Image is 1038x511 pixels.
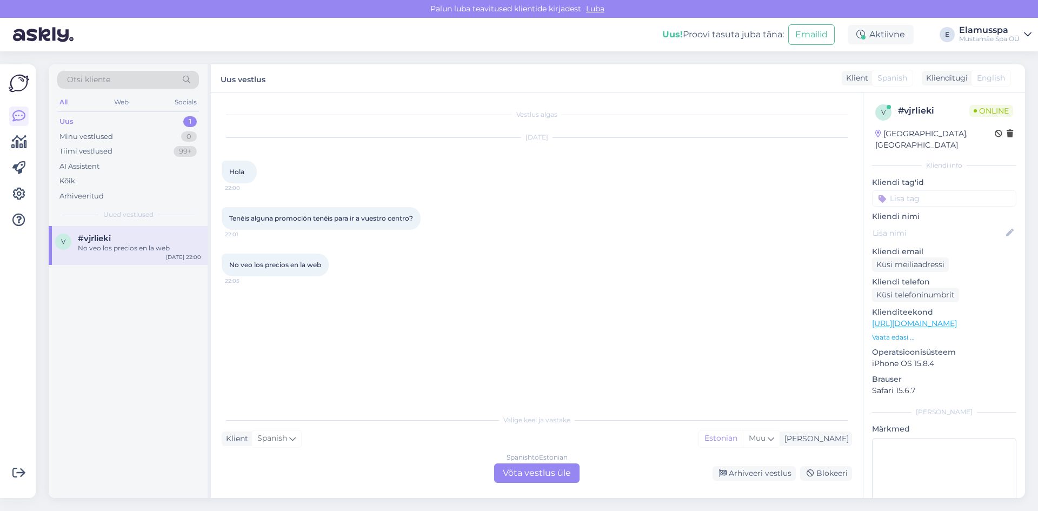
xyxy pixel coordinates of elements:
span: Otsi kliente [67,74,110,85]
input: Lisa nimi [873,227,1004,239]
span: #vjrlieki [78,234,111,243]
p: Klienditeekond [872,307,1016,318]
div: # vjrlieki [898,104,969,117]
input: Lisa tag [872,190,1016,207]
div: [GEOGRAPHIC_DATA], [GEOGRAPHIC_DATA] [875,128,995,151]
p: Safari 15.6.7 [872,385,1016,396]
p: Vaata edasi ... [872,333,1016,342]
div: 99+ [174,146,197,157]
div: Küsi telefoninumbrit [872,288,959,302]
div: Klient [222,433,248,444]
p: Kliendi telefon [872,276,1016,288]
p: iPhone OS 15.8.4 [872,358,1016,369]
div: Arhiveeritud [59,191,104,202]
span: v [61,237,65,245]
span: 22:01 [225,230,265,238]
span: Luba [583,4,608,14]
a: ElamusspaMustamäe Spa OÜ [959,26,1032,43]
div: Arhiveeri vestlus [713,466,796,481]
div: E [940,27,955,42]
div: [PERSON_NAME] [780,433,849,444]
div: Vestlus algas [222,110,852,120]
a: [URL][DOMAIN_NAME] [872,318,957,328]
div: Uus [59,116,74,127]
span: v [881,108,886,116]
span: 22:05 [225,277,265,285]
p: Operatsioonisüsteem [872,347,1016,358]
div: Web [112,95,131,109]
span: Spanish [257,433,287,444]
div: AI Assistent [59,161,99,172]
div: Blokeeri [800,466,852,481]
p: Brauser [872,374,1016,385]
span: Hola [229,168,244,176]
label: Uus vestlus [221,71,265,85]
div: 0 [181,131,197,142]
div: Valige keel ja vastake [222,415,852,425]
p: Kliendi tag'id [872,177,1016,188]
span: 22:00 [225,184,265,192]
span: Tenéis alguna promoción tenéis para ir a vuestro centro? [229,214,413,222]
span: Muu [749,433,766,443]
div: Võta vestlus üle [494,463,580,483]
div: [DATE] [222,132,852,142]
button: Emailid [788,24,835,45]
div: Aktiivne [848,25,914,44]
div: Spanish to Estonian [507,453,568,462]
span: Online [969,105,1013,117]
div: Mustamäe Spa OÜ [959,35,1020,43]
div: [DATE] 22:00 [166,253,201,261]
div: Kõik [59,176,75,187]
div: 1 [183,116,197,127]
div: [PERSON_NAME] [872,407,1016,417]
span: No veo los precios en la web [229,261,321,269]
div: Estonian [699,430,743,447]
div: Küsi meiliaadressi [872,257,949,272]
span: English [977,72,1005,84]
p: Kliendi email [872,246,1016,257]
div: Elamusspa [959,26,1020,35]
div: Kliendi info [872,161,1016,170]
div: Tiimi vestlused [59,146,112,157]
div: Klienditugi [922,72,968,84]
span: Spanish [877,72,907,84]
p: Kliendi nimi [872,211,1016,222]
div: All [57,95,70,109]
img: Askly Logo [9,73,29,94]
b: Uus! [662,29,683,39]
p: Märkmed [872,423,1016,435]
div: No veo los precios en la web [78,243,201,253]
div: Proovi tasuta juba täna: [662,28,784,41]
div: Minu vestlused [59,131,113,142]
span: Uued vestlused [103,210,154,220]
div: Socials [172,95,199,109]
div: Klient [842,72,868,84]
